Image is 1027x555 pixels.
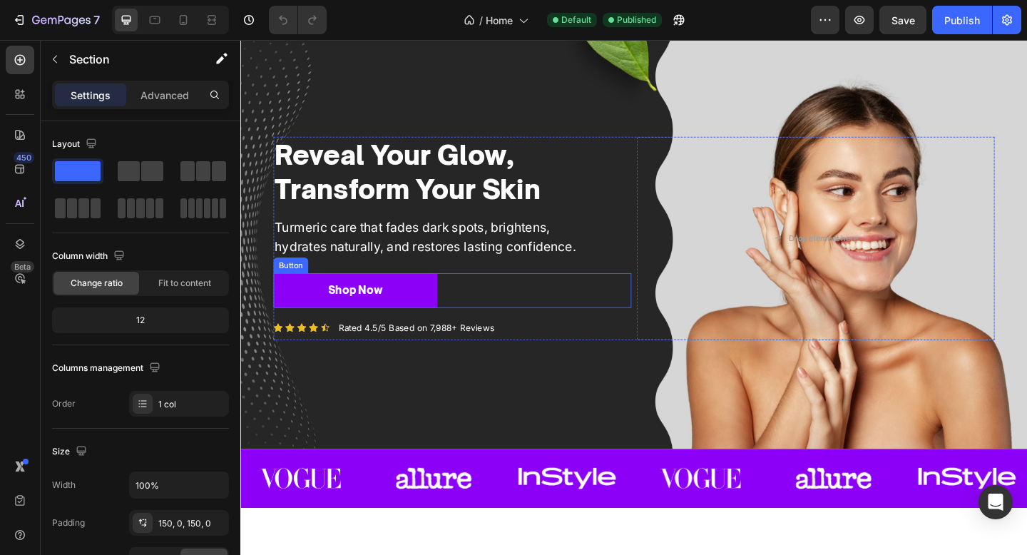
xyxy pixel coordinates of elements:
[52,359,163,378] div: Columns management
[52,479,76,492] div: Width
[6,6,106,34] button: 7
[71,277,123,290] span: Change ratio
[55,310,226,330] div: 12
[130,472,228,498] input: Auto
[52,397,76,410] div: Order
[932,6,992,34] button: Publish
[290,457,421,499] img: gempages_581515696211493801-a508b8e2-a6e0-4cd9-9505-0de4a2881ea4.svg
[140,88,189,103] p: Advanced
[52,135,100,154] div: Layout
[891,14,915,26] span: Save
[69,51,186,68] p: Section
[479,13,483,28] span: /
[158,517,225,530] div: 150, 0, 150, 0
[158,277,211,290] span: Fit to content
[52,442,90,462] div: Size
[158,398,225,411] div: 1 col
[11,261,34,273] div: Beta
[879,6,926,34] button: Save
[52,516,85,529] div: Padding
[71,88,111,103] p: Settings
[52,247,128,266] div: Column width
[93,11,100,29] p: 7
[486,13,513,28] span: Home
[944,13,980,28] div: Publish
[596,210,672,222] div: Drop element here
[240,40,1027,555] iframe: Design area
[145,457,275,499] img: gempages_581515696211493801-5a31e8bd-bbc1-438f-94b9-9b8b7a9f67f7.svg
[979,485,1013,519] div: Open Intercom Messenger
[725,457,856,499] img: gempages_581515696211493801-a508b8e2-a6e0-4cd9-9505-0de4a2881ea4.svg
[269,6,327,34] div: Undo/Redo
[617,14,656,26] span: Published
[435,457,566,499] img: gempages_581515696211493801-257f594a-7ed5-4c5e-bfd4-9fef6e0bbbbe.svg
[14,152,34,163] div: 450
[580,457,710,499] img: gempages_581515696211493801-5a31e8bd-bbc1-438f-94b9-9b8b7a9f67f7.svg
[561,14,591,26] span: Default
